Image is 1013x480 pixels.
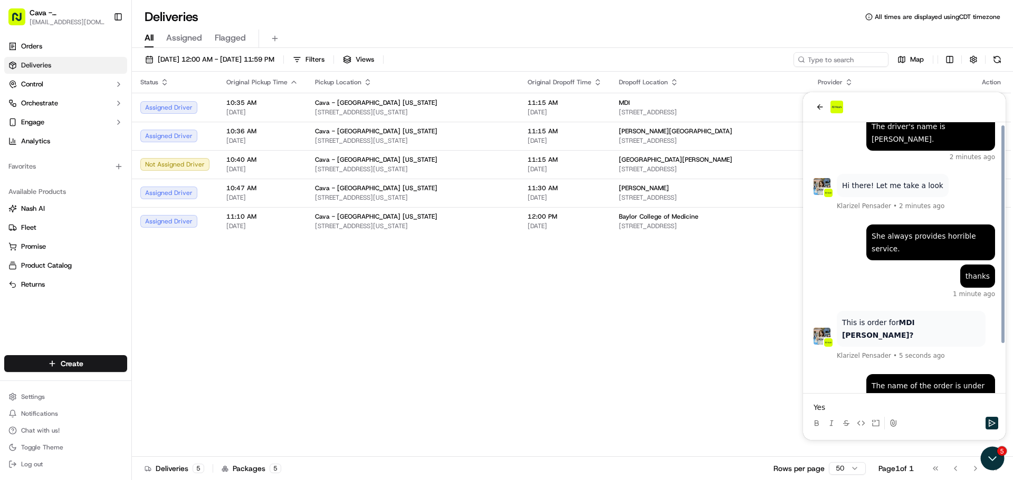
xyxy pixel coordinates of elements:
[4,423,127,438] button: Chat with us!
[528,136,602,145] span: [DATE]
[619,212,699,221] span: Baylor College of Medicine
[4,440,127,455] button: Toggle Theme
[315,184,437,192] span: Cava - [GEOGRAPHIC_DATA] [US_STATE]
[619,193,801,202] span: [STREET_ADDRESS]
[315,165,511,173] span: [STREET_ADDRESS][US_STATE]
[619,155,732,164] span: [GEOGRAPHIC_DATA][PERSON_NAME]
[21,99,58,108] span: Orchestrate
[4,114,127,131] button: Engage
[4,389,127,404] button: Settings
[215,32,246,44] span: Flagged
[288,52,329,67] button: Filters
[226,127,298,135] span: 10:36 AM
[8,261,123,270] a: Product Catalog
[803,92,1006,440] iframe: Customer support window
[4,238,127,255] button: Promise
[528,155,602,164] span: 11:15 AM
[528,108,602,116] span: [DATE]
[145,32,154,44] span: All
[338,52,379,67] button: Views
[619,165,801,173] span: [STREET_ADDRESS]
[4,183,127,200] div: Available Products
[818,78,843,86] span: Provider
[21,136,50,146] span: Analytics
[226,184,298,192] span: 10:47 AM
[8,280,123,289] a: Returns
[979,445,1008,474] iframe: Open customer support
[226,212,298,221] span: 11:10 AM
[528,212,602,221] span: 12:00 PM
[21,117,44,127] span: Engage
[226,222,298,230] span: [DATE]
[893,52,929,67] button: Map
[528,184,602,192] span: 11:30 AM
[4,355,127,372] button: Create
[619,78,668,86] span: Dropoff Location
[61,358,83,369] span: Create
[4,76,127,93] button: Control
[4,38,127,55] a: Orders
[528,127,602,135] span: 11:15 AM
[315,155,437,164] span: Cava - [GEOGRAPHIC_DATA] [US_STATE]
[875,13,1000,21] span: All times are displayed using CDT timezone
[528,99,602,107] span: 11:15 AM
[21,61,51,70] span: Deliveries
[21,460,43,468] span: Log out
[528,193,602,202] span: [DATE]
[528,222,602,230] span: [DATE]
[619,108,801,116] span: [STREET_ADDRESS]
[21,242,46,251] span: Promise
[4,257,127,274] button: Product Catalog
[4,276,127,293] button: Returns
[619,222,801,230] span: [STREET_ADDRESS]
[4,158,127,175] div: Favorites
[980,78,1002,86] div: Action
[315,136,511,145] span: [STREET_ADDRESS][US_STATE]
[145,463,204,474] div: Deliveries
[4,133,127,150] a: Analytics
[21,204,45,213] span: Nash AI
[305,55,324,64] span: Filters
[315,193,511,202] span: [STREET_ADDRESS][US_STATE]
[4,457,127,472] button: Log out
[315,222,511,230] span: [STREET_ADDRESS][US_STATE]
[226,78,288,86] span: Original Pickup Time
[21,42,42,51] span: Orders
[21,223,36,232] span: Fleet
[30,18,105,26] button: [EMAIL_ADDRESS][DOMAIN_NAME]
[21,443,63,452] span: Toggle Theme
[315,108,511,116] span: [STREET_ADDRESS][US_STATE]
[528,165,602,173] span: [DATE]
[4,219,127,236] button: Fleet
[226,99,298,107] span: 10:35 AM
[140,78,158,86] span: Status
[4,95,127,112] button: Orchestrate
[21,393,45,401] span: Settings
[4,4,109,30] button: Cava - [GEOGRAPHIC_DATA] [US_STATE][EMAIL_ADDRESS][DOMAIN_NAME]
[226,155,298,164] span: 10:40 AM
[226,193,298,202] span: [DATE]
[145,8,198,25] h1: Deliveries
[222,463,281,474] div: Packages
[356,55,374,64] span: Views
[21,409,58,418] span: Notifications
[315,127,437,135] span: Cava - [GEOGRAPHIC_DATA] [US_STATE]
